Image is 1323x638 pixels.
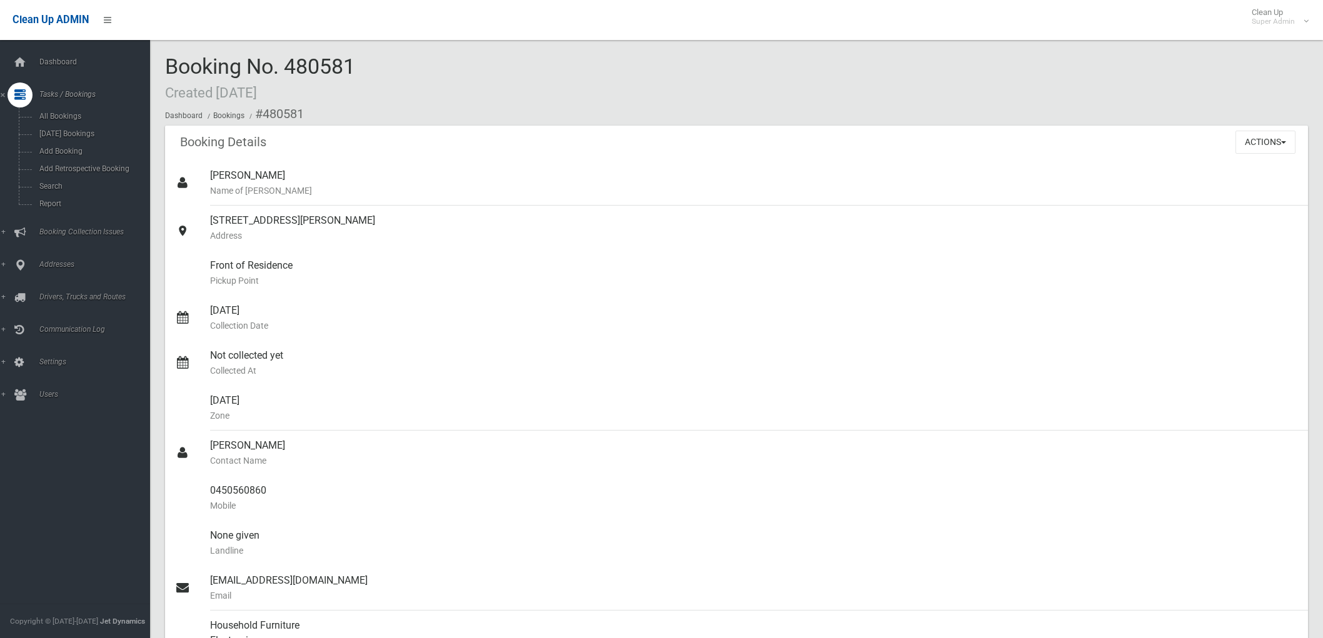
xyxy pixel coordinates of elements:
[210,363,1298,378] small: Collected At
[100,617,145,626] strong: Jet Dynamics
[210,206,1298,251] div: [STREET_ADDRESS][PERSON_NAME]
[36,90,161,99] span: Tasks / Bookings
[10,617,98,626] span: Copyright © [DATE]-[DATE]
[210,566,1298,611] div: [EMAIL_ADDRESS][DOMAIN_NAME]
[210,183,1298,198] small: Name of [PERSON_NAME]
[36,390,161,399] span: Users
[210,251,1298,296] div: Front of Residence
[210,476,1298,521] div: 0450560860
[165,111,203,120] a: Dashboard
[210,588,1298,603] small: Email
[210,341,1298,386] div: Not collected yet
[36,199,150,208] span: Report
[36,57,161,66] span: Dashboard
[210,543,1298,558] small: Landline
[165,566,1308,611] a: [EMAIL_ADDRESS][DOMAIN_NAME]Email
[210,408,1298,423] small: Zone
[1252,17,1295,26] small: Super Admin
[210,296,1298,341] div: [DATE]
[36,164,150,173] span: Add Retrospective Booking
[246,102,304,126] li: #480581
[36,129,150,138] span: [DATE] Bookings
[210,431,1298,476] div: [PERSON_NAME]
[165,54,355,102] span: Booking No. 480581
[1235,131,1295,154] button: Actions
[210,453,1298,468] small: Contact Name
[213,111,244,120] a: Bookings
[210,386,1298,431] div: [DATE]
[210,318,1298,333] small: Collection Date
[36,182,150,191] span: Search
[36,357,161,366] span: Settings
[210,228,1298,243] small: Address
[210,161,1298,206] div: [PERSON_NAME]
[36,325,161,334] span: Communication Log
[210,273,1298,288] small: Pickup Point
[165,84,257,101] small: Created [DATE]
[36,292,161,301] span: Drivers, Trucks and Routes
[36,227,161,236] span: Booking Collection Issues
[36,112,150,121] span: All Bookings
[210,498,1298,513] small: Mobile
[36,260,161,269] span: Addresses
[165,130,281,154] header: Booking Details
[13,14,89,26] span: Clean Up ADMIN
[1245,7,1307,26] span: Clean Up
[36,147,150,156] span: Add Booking
[210,521,1298,566] div: None given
